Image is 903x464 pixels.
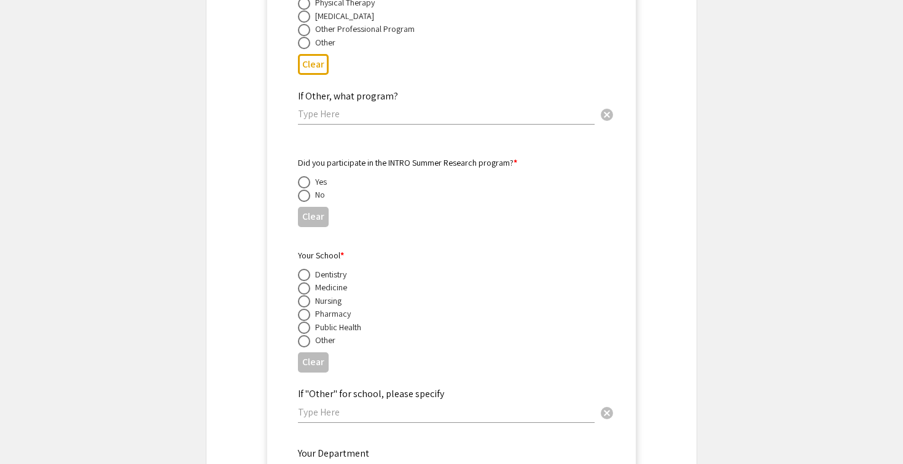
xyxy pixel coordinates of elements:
[315,188,325,201] div: No
[298,447,369,460] mat-label: Your Department
[600,107,614,122] span: cancel
[315,268,346,280] div: Dentistry
[595,102,619,126] button: Clear
[298,250,344,261] mat-label: Your School
[298,54,329,74] button: Clear
[595,400,619,424] button: Clear
[315,10,374,22] div: [MEDICAL_DATA]
[298,387,444,400] mat-label: If "Other" for school, please specify
[298,107,595,120] input: Type Here
[315,307,351,320] div: Pharmacy
[9,409,52,455] iframe: Chat
[315,295,342,307] div: Nursing
[315,36,335,48] div: Other
[600,406,614,420] span: cancel
[298,157,517,168] mat-label: Did you participate in the INTRO Summer Research program?
[315,281,347,293] div: Medicine
[298,352,329,373] button: Clear
[298,90,398,102] mat-label: If Other, what program?
[315,176,327,188] div: Yes
[298,207,329,227] button: Clear
[298,406,595,419] input: Type Here
[315,321,361,333] div: Public Health
[315,334,335,346] div: Other
[315,23,415,35] div: Other Professional Program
